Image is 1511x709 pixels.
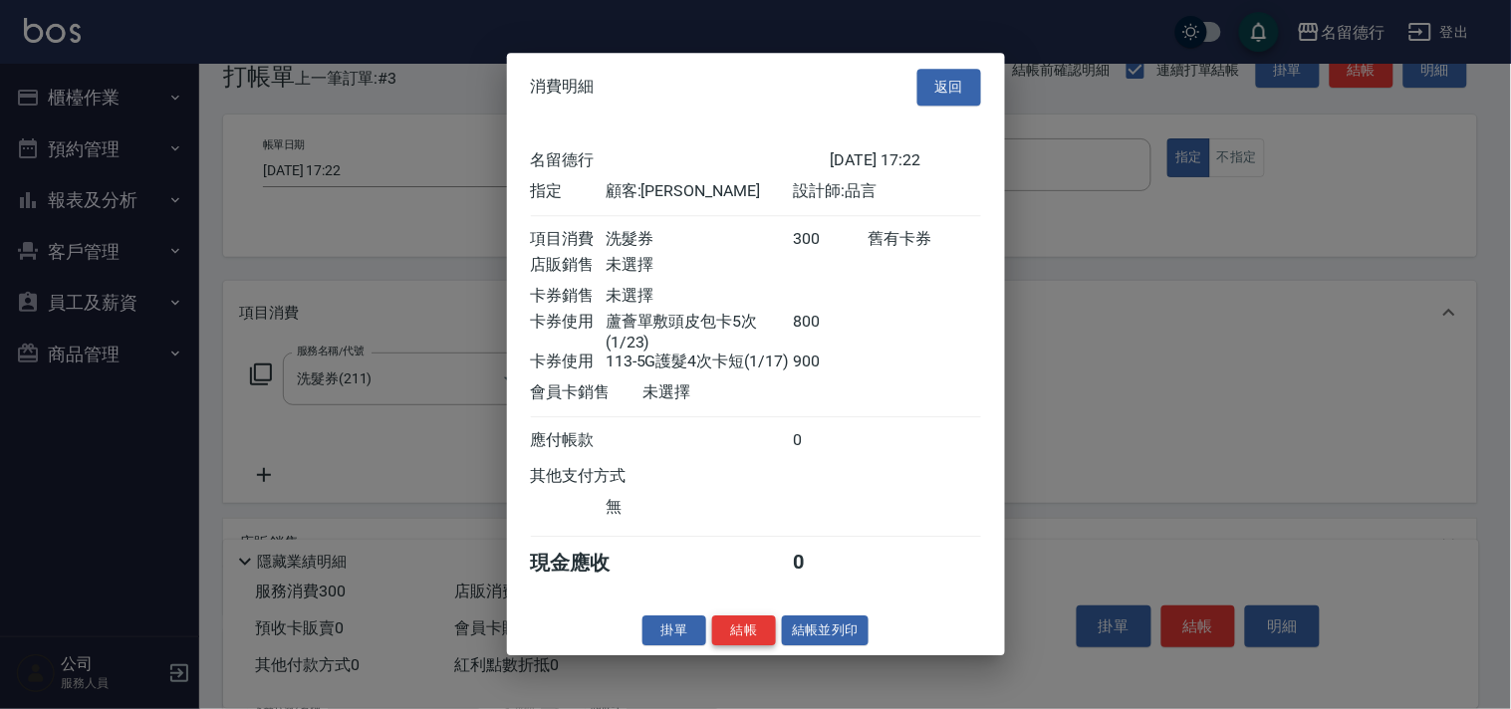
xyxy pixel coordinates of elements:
div: 指定 [531,181,606,202]
div: 名留德行 [531,150,831,171]
div: 800 [793,312,868,352]
div: 現金應收 [531,550,643,577]
div: 113-5G護髮4次卡短(1/17) [606,352,793,372]
div: 卡券使用 [531,312,606,352]
div: 蘆薈單敷頭皮包卡5次(1/23) [606,312,793,352]
button: 結帳並列印 [782,615,869,646]
div: 顧客: [PERSON_NAME] [606,181,793,202]
div: 300 [793,229,868,250]
div: 設計師: 品言 [793,181,980,202]
button: 結帳 [712,615,776,646]
div: 無 [606,497,793,518]
div: 應付帳款 [531,430,606,451]
div: 0 [793,430,868,451]
div: 店販銷售 [531,255,606,276]
div: 未選擇 [643,382,831,403]
span: 消費明細 [531,78,595,98]
div: 會員卡銷售 [531,382,643,403]
div: 未選擇 [606,255,793,276]
div: 洗髮券 [606,229,793,250]
div: 未選擇 [606,286,793,307]
div: 0 [793,550,868,577]
div: 項目消費 [531,229,606,250]
div: 卡券銷售 [531,286,606,307]
div: [DATE] 17:22 [831,150,981,171]
div: 900 [793,352,868,372]
div: 卡券使用 [531,352,606,372]
button: 掛單 [642,615,706,646]
div: 其他支付方式 [531,466,681,487]
button: 返回 [917,69,981,106]
div: 舊有卡券 [868,229,980,250]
